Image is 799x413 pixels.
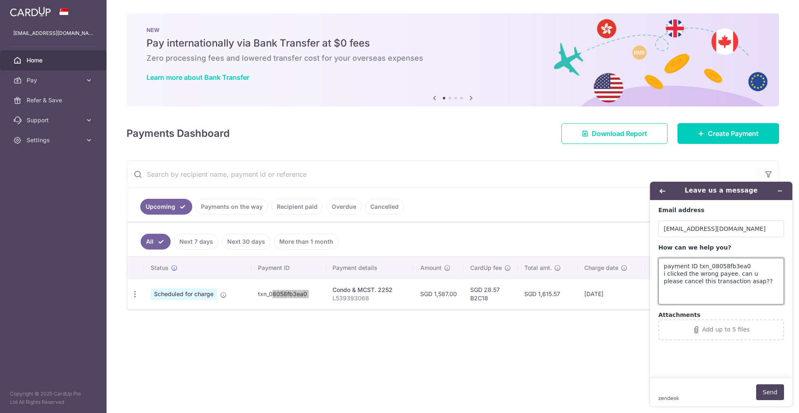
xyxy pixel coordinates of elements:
[146,27,759,33] p: NEW
[127,161,759,188] input: Search by recipient name, payment id or reference
[251,257,326,279] th: Payment ID
[27,56,82,64] span: Home
[151,288,217,300] span: Scheduled for charge
[27,136,82,144] span: Settings
[326,257,414,279] th: Payment details
[333,286,407,294] div: Condo & MCST. 2252
[27,76,82,84] span: Pay
[146,73,249,82] a: Learn more about Bank Transfer
[13,29,93,37] p: [EMAIL_ADDRESS][DOMAIN_NAME]
[19,6,36,13] span: Help
[27,116,82,124] span: Support
[151,264,169,272] span: Status
[140,199,192,215] a: Upcoming
[561,123,667,144] a: Download Report
[578,279,645,309] td: [DATE]
[174,234,218,250] a: Next 7 days
[251,279,326,309] td: txn_08058fb3ea0
[274,234,339,250] a: More than 1 month
[643,175,799,413] iframe: Find more information here
[518,279,578,309] td: SGD 1,615.57
[326,199,362,215] a: Overdue
[27,96,82,104] span: Refer & Save
[677,123,779,144] a: Create Payment
[333,294,407,302] p: L539393068
[141,234,171,250] a: All
[414,279,464,309] td: SGD 1,587.00
[592,129,647,138] span: Download Report
[127,126,230,141] h4: Payments Dashboard
[127,13,779,106] img: Bank transfer banner
[464,279,518,309] td: SGD 28.57 B2C18
[584,264,618,272] span: Charge date
[196,199,268,215] a: Payments on the way
[365,199,404,215] a: Cancelled
[708,129,759,138] span: Create Payment
[420,264,442,272] span: Amount
[470,264,502,272] span: CardUp fee
[10,7,51,17] img: CardUp
[146,53,759,63] h6: Zero processing fees and lowered transfer cost for your overseas expenses
[524,264,552,272] span: Total amt.
[222,234,270,250] a: Next 30 days
[271,199,323,215] a: Recipient paid
[146,37,759,50] h5: Pay internationally via Bank Transfer at $0 fees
